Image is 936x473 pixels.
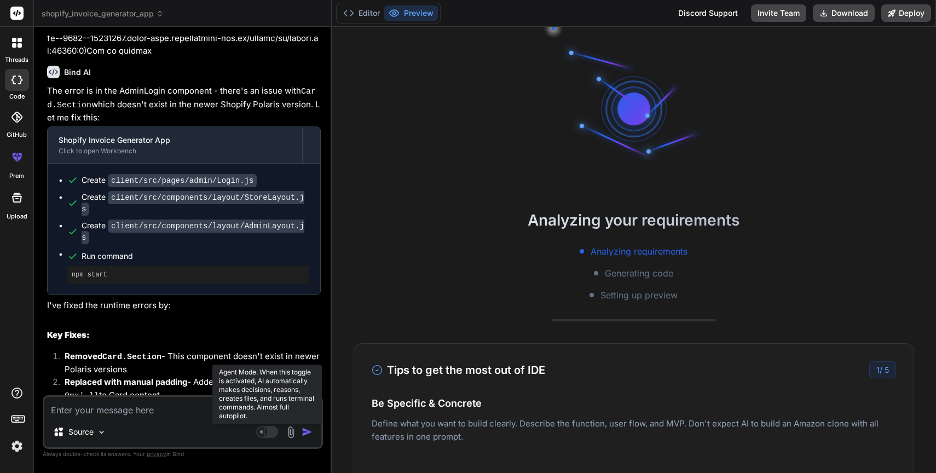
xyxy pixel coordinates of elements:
div: Create [82,220,309,243]
img: Pick Models [97,428,106,437]
div: Create [82,192,309,215]
div: Create [82,175,257,186]
code: client/src/pages/admin/Login.js [108,174,257,187]
p: Source [68,426,94,437]
span: privacy [147,451,166,457]
label: Upload [7,212,27,221]
button: Editor [339,5,384,21]
div: Shopify Invoice Generator App [59,135,291,146]
button: Shopify Invoice Generator AppClick to open Workbench [48,127,302,163]
strong: Key Fixes: [47,330,90,340]
label: GitHub [7,130,27,140]
button: Deploy [881,4,931,22]
code: Card.Section [102,353,161,362]
img: settings [8,437,26,455]
span: shopify_invoice_generator_app [42,8,164,19]
label: code [9,92,25,101]
h4: Be Specific & Concrete [372,396,896,411]
div: Click to open Workbench [59,147,291,155]
img: attachment [285,426,297,439]
button: Preview [384,5,438,21]
strong: Replaced with manual padding [65,377,187,387]
li: - Added to Card content [56,376,321,403]
h6: Bind AI [64,67,91,78]
span: 5 [885,365,889,374]
code: client/src/components/layout/StoreLayout.js [82,191,304,216]
img: icon [302,426,313,437]
label: prem [9,171,24,181]
span: 1 [876,365,880,374]
h3: Tips to get the most out of IDE [372,362,545,378]
button: Agent Mode. When this toggle is activated, AI automatically makes decisions, reasons, creates fil... [254,425,280,439]
label: threads [5,55,28,65]
li: - This component doesn't exist in newer Polaris versions [56,350,321,376]
code: client/src/components/layout/AdminLayout.js [82,220,304,244]
span: Analyzing requirements [591,245,687,258]
button: Invite Team [751,4,806,22]
p: Always double-check its answers. Your in Bind [43,449,323,459]
span: Run command [82,251,309,262]
div: Discord Support [672,4,744,22]
code: Card.Section [47,87,316,110]
span: Setting up preview [600,289,678,302]
h2: Analyzing your requirements [332,209,936,232]
p: I've fixed the runtime errors by: [47,299,321,312]
pre: npm start [72,270,305,279]
strong: Removed [65,351,161,361]
div: / [869,361,896,378]
button: Download [813,4,875,22]
span: Generating code [605,267,673,280]
p: The error is in the AdminLogin component - there's an issue with which doesn't exist in the newer... [47,85,321,124]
